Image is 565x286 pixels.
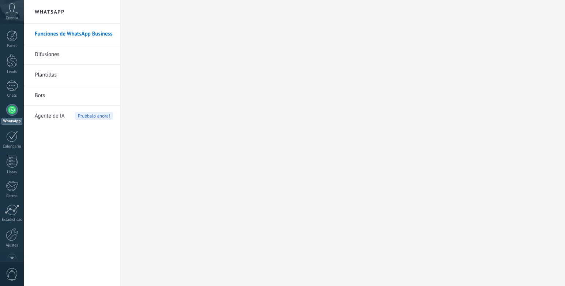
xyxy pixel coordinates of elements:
[24,65,120,85] li: Plantillas
[1,93,23,98] div: Chats
[75,112,113,120] span: Pruébalo ahora!
[35,106,65,126] span: Agente de IA
[35,85,113,106] a: Bots
[24,85,120,106] li: Bots
[1,243,23,248] div: Ajustes
[6,16,18,21] span: Cuenta
[24,44,120,65] li: Difusiones
[24,106,120,126] li: Agente de IA
[1,118,22,125] div: WhatsApp
[24,24,120,44] li: Funciones de WhatsApp Business
[1,70,23,75] div: Leads
[1,194,23,198] div: Correo
[1,218,23,222] div: Estadísticas
[1,144,23,149] div: Calendario
[35,65,113,85] a: Plantillas
[35,24,113,44] a: Funciones de WhatsApp Business
[1,44,23,48] div: Panel
[35,106,113,126] a: Agente de IAPruébalo ahora!
[35,44,113,65] a: Difusiones
[1,170,23,175] div: Listas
